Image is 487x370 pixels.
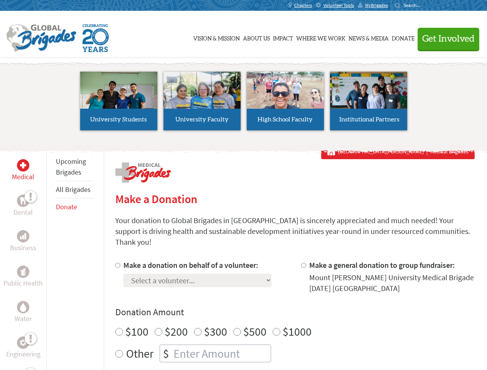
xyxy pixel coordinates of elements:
div: Public Health [17,266,29,278]
li: Donate [56,198,94,215]
img: Global Brigades Celebrating 20 Years [83,24,109,52]
span: University Faculty [175,116,229,123]
img: Dental [20,197,26,204]
span: Chapters [294,2,312,8]
span: Institutional Partners [339,116,399,123]
span: Volunteer Tools [324,2,354,8]
a: Where We Work [296,18,345,57]
a: News & Media [349,18,389,57]
a: MedicalMedical [12,159,34,182]
h2: Make a Donation [115,192,475,206]
div: Business [17,230,29,242]
img: logo-medical.png [115,162,171,183]
label: $200 [165,324,188,339]
label: $1000 [283,324,312,339]
p: Medical [12,172,34,182]
a: Donate [392,18,415,57]
a: Institutional Partners [330,72,407,130]
a: About Us [243,18,270,57]
label: Make a donation on behalf of a volunteer: [123,260,258,270]
p: Business [10,242,36,253]
a: BusinessBusiness [10,230,36,253]
img: menu_brigades_submenu_2.jpg [163,72,241,123]
div: $ [160,345,172,362]
a: WaterWater [15,301,32,324]
img: menu_brigades_submenu_4.jpg [330,72,407,123]
p: Public Health [3,278,43,289]
img: Business [20,233,26,239]
label: Make a general donation to group fundraiser: [309,260,455,270]
a: All Brigades [56,185,91,194]
img: Engineering [20,340,26,346]
img: menu_brigades_submenu_1.jpg [80,72,157,123]
a: University Students [80,72,157,130]
span: MyBrigades [365,2,388,8]
a: Public HealthPublic Health [3,266,43,289]
div: Water [17,301,29,313]
a: High School Faculty [247,72,324,130]
label: Other [126,345,153,362]
p: Water [15,313,32,324]
a: University Faculty [163,72,241,130]
p: Your donation to Global Brigades in [GEOGRAPHIC_DATA] is sincerely appreciated and much needed! Y... [115,215,475,247]
p: Engineering [6,349,40,360]
button: Get Involved [418,28,479,50]
li: Upcoming Brigades [56,153,94,181]
div: Engineering [17,336,29,349]
a: Impact [273,18,293,57]
img: Water [20,303,26,311]
div: Medical [17,159,29,172]
img: Global Brigades Logo [6,24,76,52]
a: EngineeringEngineering [6,336,40,360]
a: DentalDental [13,195,33,218]
a: Donate [56,202,77,211]
span: High School Faculty [258,116,313,123]
div: Mount [PERSON_NAME] University Medical Brigade [DATE] [GEOGRAPHIC_DATA] [309,272,475,294]
img: Medical [20,162,26,168]
img: menu_brigades_submenu_3.jpg [247,72,324,109]
input: Enter Amount [172,345,271,362]
p: Dental [13,207,33,218]
label: $100 [125,324,148,339]
input: Search... [404,2,426,8]
div: Dental [17,195,29,207]
label: $300 [204,324,227,339]
span: University Students [90,116,147,123]
h4: Donation Amount [115,306,475,318]
a: Vision & Mission [193,18,240,57]
span: Get Involved [422,34,475,44]
label: $500 [243,324,266,339]
img: Public Health [20,268,26,276]
li: All Brigades [56,181,94,198]
a: Upcoming Brigades [56,157,86,177]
